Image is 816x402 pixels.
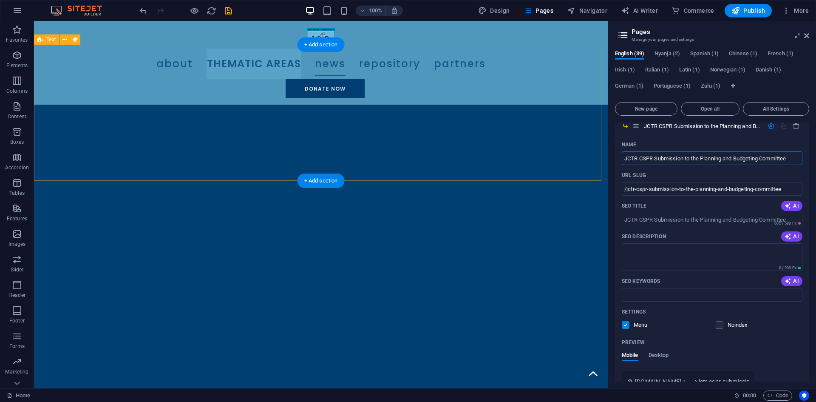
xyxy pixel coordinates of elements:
p: URL SLUG [622,172,646,179]
div: Design (Ctrl+Alt+Y) [475,4,513,17]
p: Forms [9,343,25,350]
button: reload [206,6,216,16]
h3: Manage your pages and settings [632,36,792,43]
span: Open all [685,106,736,111]
span: 0 / 990 Px [779,266,796,270]
button: Usercentrics [799,391,809,401]
button: More [779,4,812,17]
button: save [223,6,233,16]
p: Content [8,113,26,120]
p: SEO Description [622,233,666,240]
p: Tables [9,190,25,197]
span: Calculated pixel length in search results [773,220,802,226]
span: More [782,6,809,15]
button: Open all [681,102,739,116]
p: Columns [6,88,28,94]
div: + Add section [297,174,345,188]
span: : [749,392,750,399]
button: AI Writer [618,4,661,17]
div: JCTR CSPR Submission to the Planning and Budgeting Committee [641,123,763,129]
button: Navigator [564,4,611,17]
button: undo [138,6,148,16]
span: Navigator [567,6,607,15]
p: Slider [11,266,24,273]
span: Danish (1) [756,65,781,77]
p: Footer [9,317,25,324]
button: Click here to leave preview mode and continue editing [189,6,199,16]
p: Images [8,241,26,248]
p: Instruct search engines to exclude this page from search results. [728,321,755,329]
span: Design [478,6,510,15]
span: Mobile [622,350,638,362]
p: Elements [6,62,28,69]
span: German (1) [615,81,643,93]
p: Preview of your page in search results [622,339,645,346]
span: Desktop [649,350,669,362]
p: Define if you want this page to be shown in auto-generated navigation. [634,321,661,329]
span: English (39) [615,48,644,60]
span: ... [687,377,692,386]
button: Pages [520,4,557,17]
span: AI [785,202,799,209]
div: Remove [793,123,800,130]
input: The page title in search results and browser tabs [622,213,802,226]
button: New page [615,102,677,116]
span: Spanish (1) [690,48,719,60]
i: Save (Ctrl+S) [224,6,233,16]
span: Commerce [671,6,714,15]
button: Design [475,4,513,17]
span: Norwegian (1) [710,65,745,77]
p: Boxes [10,139,24,145]
h6: Session time [734,391,756,401]
span: All Settings [747,106,805,111]
button: All Settings [743,102,809,116]
span: Text [46,37,56,42]
h6: 100% [368,6,382,16]
button: Code [763,391,792,401]
p: Features [7,215,27,222]
a: Click to cancel selection. Double-click to open Pages [7,391,30,401]
span: Chinese (1) [729,48,757,60]
img: Editor Logo [49,6,113,16]
span: Zulu (1) [701,81,720,93]
input: Last part of the URL for this page [622,182,802,196]
span: Portuguese (1) [654,81,691,93]
span: New page [619,106,674,111]
span: Pages [524,6,553,15]
p: Accordion [5,164,29,171]
h2: Pages [632,28,809,36]
label: The page title in search results and browser tabs [622,202,646,209]
button: AI [781,276,802,286]
i: Reload page [207,6,216,16]
span: AI Writer [621,6,658,15]
span: Nyanja (2) [654,48,680,60]
button: AI [781,231,802,242]
span: [DOMAIN_NAME] [635,377,681,386]
button: Publish [725,4,772,17]
span: 00 00 [743,391,756,401]
p: Favorites [6,37,28,43]
span: French (1) [768,48,793,60]
div: Language Tabs [615,50,809,99]
button: AI [781,201,802,211]
span: Calculated pixel length in search results [777,265,802,271]
span: AI [785,278,799,285]
p: Header [8,292,25,299]
p: Name [622,141,636,148]
span: Italian (1) [645,65,669,77]
span: Code [767,391,788,401]
p: Marketing [5,368,28,375]
p: Settings [622,308,646,315]
button: Commerce [668,4,718,17]
textarea: The text in search results and social media [622,243,802,271]
span: Latin (1) [679,65,700,77]
p: SEO Keywords [622,278,660,285]
div: Settings [768,123,775,130]
span: AI [785,233,799,240]
label: The text in search results and social media [622,233,666,240]
span: 605 / 580 Px [774,221,796,225]
div: + Add section [297,37,345,52]
span: Irish (1) [615,65,635,77]
span: Publish [731,6,765,15]
button: 100% [356,6,386,16]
